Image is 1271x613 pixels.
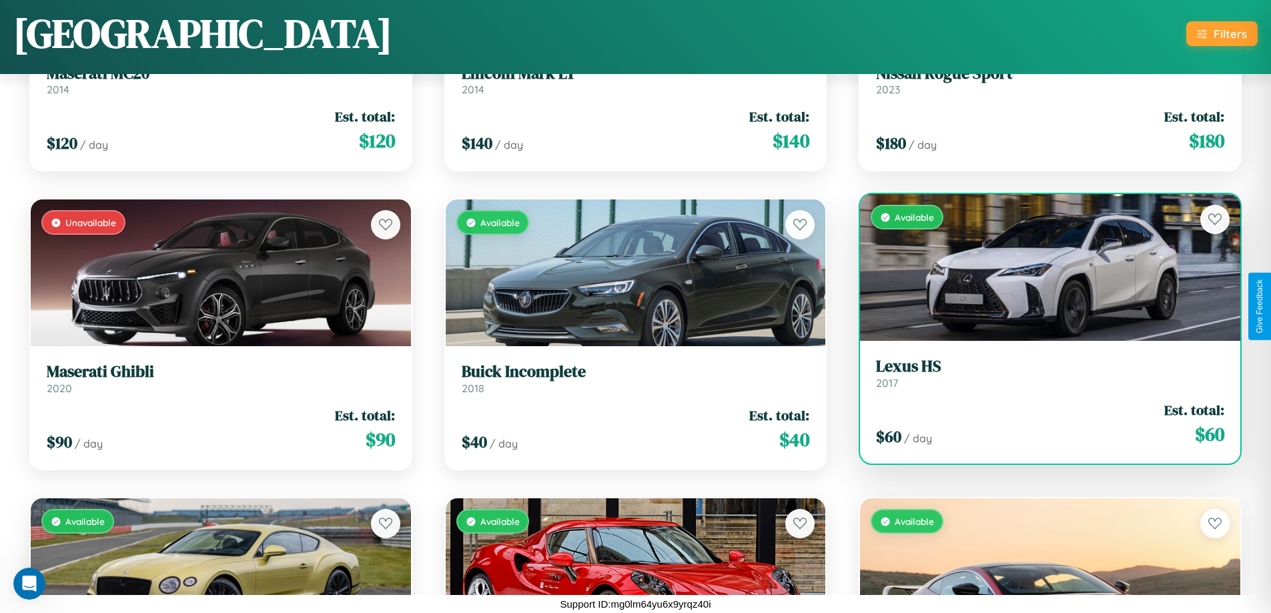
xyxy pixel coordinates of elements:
a: Lincoln Mark LT2014 [462,64,810,97]
a: Nissan Rogue Sport2023 [876,64,1224,97]
a: Lexus HS2017 [876,357,1224,390]
span: $ 120 [359,127,395,154]
span: Est. total: [335,107,395,126]
span: $ 40 [779,426,809,453]
span: / day [80,138,108,151]
span: $ 140 [462,132,492,154]
h3: Lexus HS [876,357,1224,376]
span: 2014 [47,83,69,96]
span: $ 180 [876,132,906,154]
span: 2023 [876,83,900,96]
span: $ 40 [462,431,487,453]
span: / day [909,138,937,151]
span: $ 180 [1189,127,1224,154]
span: Est. total: [1164,107,1224,126]
a: Maserati Ghibli2020 [47,362,395,395]
span: Available [480,217,520,228]
span: Available [480,516,520,527]
span: Available [895,516,934,527]
span: 2017 [876,376,898,390]
p: Support ID: mg0lm64yu6x9yrqz40i [560,595,711,613]
span: / day [904,432,932,445]
span: $ 60 [876,426,901,448]
span: / day [75,437,103,450]
span: 2018 [462,382,484,395]
span: Est. total: [749,406,809,425]
span: Available [895,211,934,223]
h3: Maserati Ghibli [47,362,395,382]
div: Give Feedback [1255,279,1264,334]
a: Buick Incomplete2018 [462,362,810,395]
span: 2020 [47,382,72,395]
span: Available [65,516,105,527]
a: Maserati MC202014 [47,64,395,97]
span: Unavailable [65,217,116,228]
iframe: Intercom live chat [13,568,45,600]
button: Filters [1186,21,1258,46]
h1: [GEOGRAPHIC_DATA] [13,6,392,61]
div: Filters [1214,27,1247,41]
h3: Buick Incomplete [462,362,810,382]
span: $ 60 [1195,421,1224,448]
span: $ 120 [47,132,77,154]
span: $ 90 [366,426,395,453]
span: $ 90 [47,431,72,453]
span: Est. total: [1164,400,1224,420]
span: Est. total: [749,107,809,126]
span: / day [490,437,518,450]
span: 2014 [462,83,484,96]
span: / day [495,138,523,151]
span: Est. total: [335,406,395,425]
span: $ 140 [773,127,809,154]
